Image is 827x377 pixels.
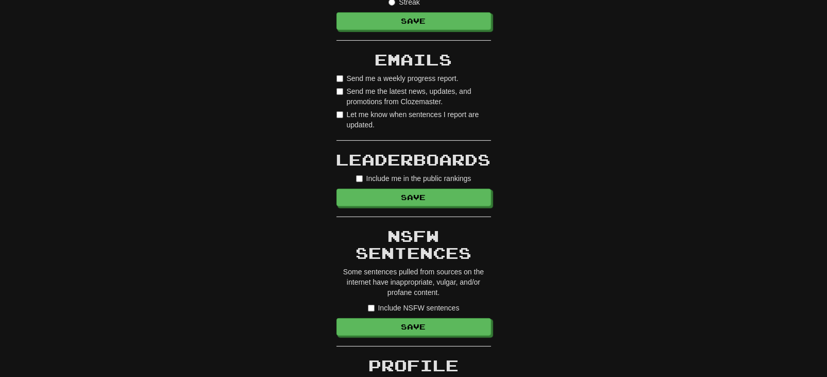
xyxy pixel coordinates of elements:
[336,86,491,107] label: Send me the latest news, updates, and promotions from Clozemaster.
[336,227,491,261] h2: NSFW Sentences
[336,151,491,168] h2: Leaderboards
[336,109,491,130] label: Let me know when sentences I report are updated.
[336,51,491,68] h2: Emails
[336,318,491,336] button: Save
[356,173,471,184] label: Include me in the public rankings
[336,73,459,84] label: Send me a weekly progress report.
[336,88,343,95] input: Send me the latest news, updates, and promotions from Clozemaster.
[356,175,363,182] input: Include me in the public rankings
[336,12,491,30] button: Save
[336,111,343,118] input: Let me know when sentences I report are updated.
[368,305,375,312] input: Include NSFW sentences
[336,357,491,374] h2: Profile
[336,189,491,206] button: Save
[336,75,343,82] input: Send me a weekly progress report.
[368,303,460,313] label: Include NSFW sentences
[336,267,491,298] p: Some sentences pulled from sources on the internet have inappropriate, vulgar, and/or profane con...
